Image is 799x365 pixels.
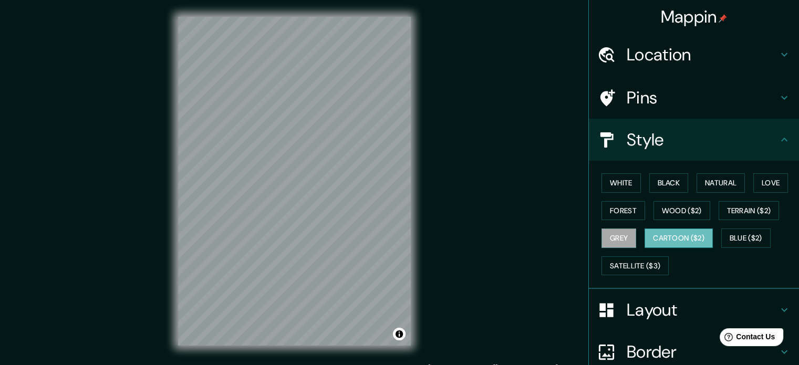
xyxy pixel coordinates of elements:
h4: Location [627,44,778,65]
button: Cartoon ($2) [645,228,713,248]
button: Toggle attribution [393,328,406,340]
canvas: Map [178,17,411,346]
button: Black [649,173,689,193]
div: Style [589,119,799,161]
img: pin-icon.png [719,14,727,23]
button: Blue ($2) [721,228,771,248]
button: Forest [601,201,645,221]
h4: Pins [627,87,778,108]
iframe: Help widget launcher [705,324,787,353]
button: Terrain ($2) [719,201,780,221]
h4: Border [627,341,778,362]
div: Layout [589,289,799,331]
h4: Layout [627,299,778,320]
h4: Style [627,129,778,150]
div: Location [589,34,799,76]
button: Natural [697,173,745,193]
h4: Mappin [661,6,728,27]
button: Wood ($2) [653,201,710,221]
button: Satellite ($3) [601,256,669,276]
button: Love [753,173,788,193]
div: Pins [589,77,799,119]
button: Grey [601,228,636,248]
button: White [601,173,641,193]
